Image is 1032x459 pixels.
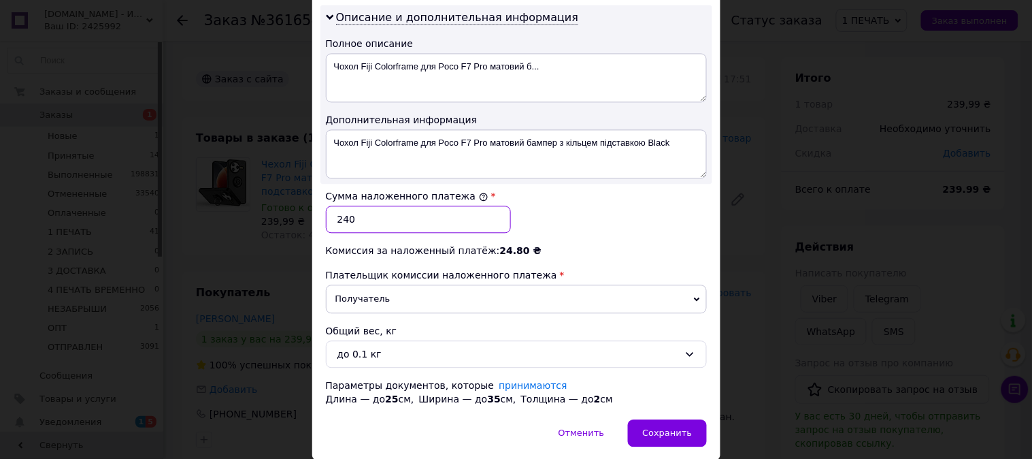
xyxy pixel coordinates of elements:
span: Отменить [559,428,605,438]
div: до 0.1 кг [337,347,679,362]
a: принимаются [499,380,567,391]
span: 25 [385,394,398,405]
span: 35 [488,394,501,405]
span: Получатель [326,285,707,313]
textarea: Чохол Fiji Colorframe для Poco F7 Pro матовий б... [326,53,707,102]
div: Общий вес, кг [326,324,707,338]
span: Сохранить [642,428,692,438]
label: Сумма наложенного платежа [326,191,488,202]
textarea: Чохол Fiji Colorframe для Poco F7 Pro матовий бампер з кільцем підставкою Black [326,129,707,178]
span: Плательщик комиссии наложенного платежа [326,270,557,281]
span: 2 [594,394,601,405]
div: Параметры документов, которые Длина — до см, Ширина — до см, Толщина — до см [326,379,707,406]
span: Описание и дополнительная информация [336,11,579,25]
span: 24.80 ₴ [500,245,542,256]
div: Дополнительная информация [326,113,707,127]
div: Полное описание [326,37,707,50]
div: Комиссия за наложенный платёж: [326,244,707,257]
